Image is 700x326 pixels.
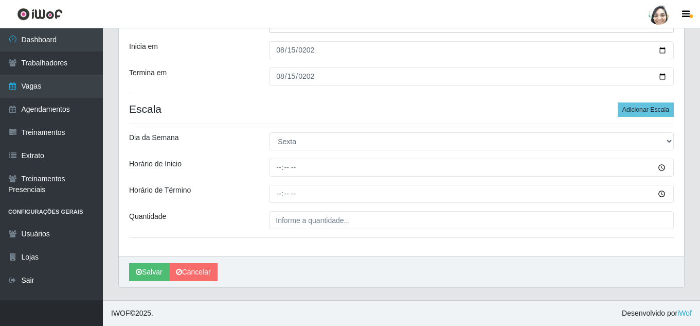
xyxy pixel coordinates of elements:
[111,308,153,319] span: © 2025 .
[129,263,169,281] button: Salvar
[129,67,167,78] label: Termina em
[269,185,674,203] input: 00:00
[618,102,674,117] button: Adicionar Escala
[129,132,179,143] label: Dia da Semana
[269,67,674,85] input: 00/00/0000
[129,159,182,169] label: Horário de Inicio
[129,41,158,52] label: Inicia em
[169,263,218,281] a: Cancelar
[269,41,674,59] input: 00/00/0000
[111,309,130,317] span: IWOF
[622,308,692,319] span: Desenvolvido por
[17,8,63,21] img: CoreUI Logo
[677,309,692,317] a: iWof
[269,159,674,177] input: 00:00
[129,185,191,196] label: Horário de Término
[129,211,166,222] label: Quantidade
[269,211,674,229] input: Informe a quantidade...
[129,102,674,115] h4: Escala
